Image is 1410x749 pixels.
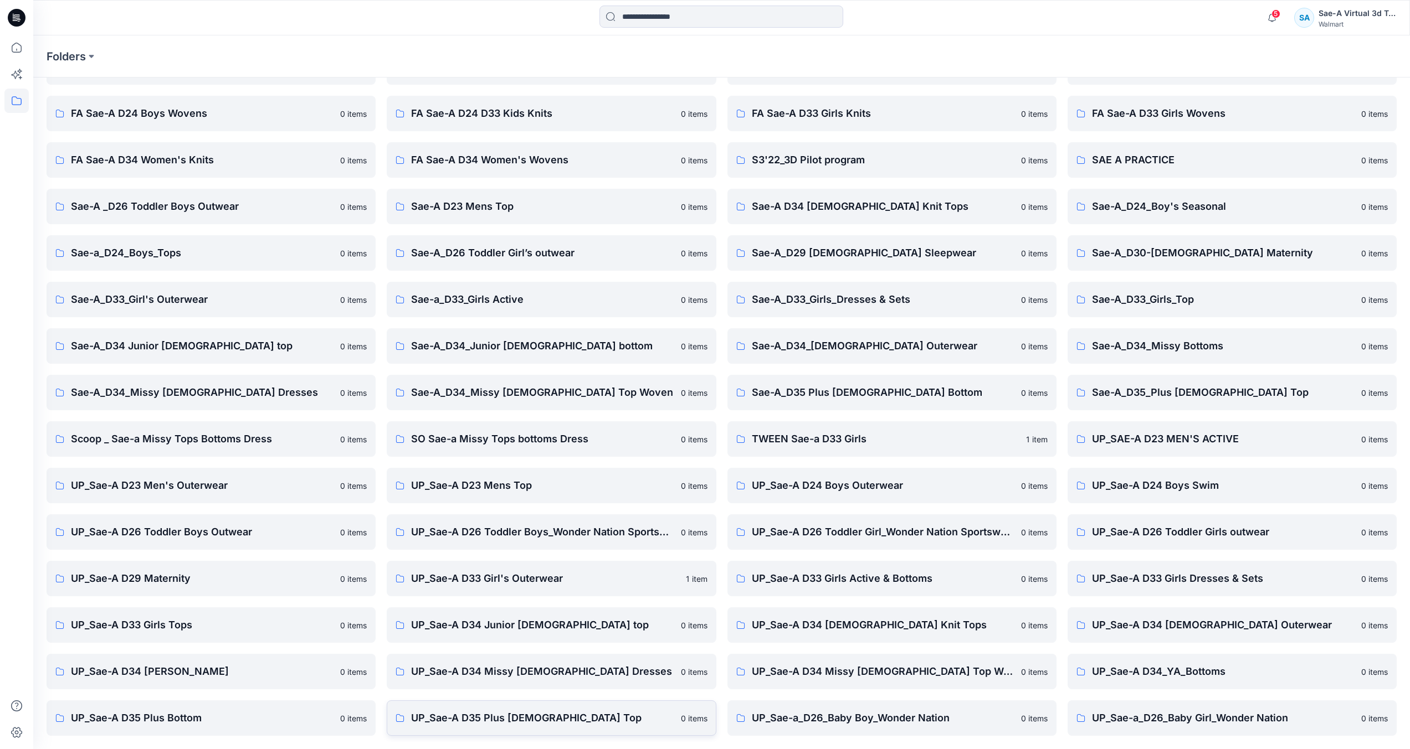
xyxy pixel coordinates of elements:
p: 0 items [340,154,367,166]
a: UP_Sae-A D26 Toddler Girls outwear0 items [1068,514,1397,550]
p: 0 items [1021,712,1048,724]
a: UP_Sae-a_D26_Baby Girl_Wonder Nation0 items [1068,700,1397,736]
p: UP_Sae-A D23 Mens Top [411,478,674,493]
p: UP_SAE-A D23 MEN'S ACTIVE [1092,431,1355,447]
a: Sae-A_D34_Missy [DEMOGRAPHIC_DATA] Top Woven0 items [387,375,716,410]
p: Sae-A_D26 Toddler Girl’s outwear [411,245,674,261]
p: Sae-A_D34 Junior [DEMOGRAPHIC_DATA] top [71,338,334,354]
p: 0 items [340,387,367,399]
p: UP_Sae-A D34 Missy [DEMOGRAPHIC_DATA] Top Woven [752,664,1014,679]
p: 0 items [681,247,707,259]
p: 0 items [681,340,707,352]
p: 0 items [1021,619,1048,631]
a: Scoop _ Sae-a Missy Tops Bottoms Dress0 items [47,421,376,457]
p: 0 items [681,480,707,492]
a: Sae-A_D24_Boy's Seasonal0 items [1068,189,1397,224]
p: UP_Sae-A D33 Girls Active & Bottoms [752,571,1014,586]
p: 0 items [681,619,707,631]
p: 0 items [681,433,707,445]
a: UP_Sae-A D34 Missy [DEMOGRAPHIC_DATA] Top Woven0 items [727,654,1057,689]
p: UP_Sae-A D34 [DEMOGRAPHIC_DATA] Knit Tops [752,617,1014,633]
p: Sae-A_D29 [DEMOGRAPHIC_DATA] Sleepwear [752,245,1014,261]
a: UP_Sae-A D24 Boys Swim0 items [1068,468,1397,503]
a: UP_Sae-A D35 Plus Bottom0 items [47,700,376,736]
p: 0 items [340,573,367,585]
p: FA Sae-A D33 Girls Knits [752,106,1014,121]
p: 0 items [340,340,367,352]
p: 0 items [1361,387,1388,399]
p: UP_Sae-A D33 Girls Dresses & Sets [1092,571,1355,586]
a: UP_Sae-A D26 Toddler Boys Outwear0 items [47,514,376,550]
a: Sae-A_D30-[DEMOGRAPHIC_DATA] Maternity0 items [1068,235,1397,271]
p: 0 items [340,480,367,492]
a: UP_Sae-A D35 Plus [DEMOGRAPHIC_DATA] Top0 items [387,700,716,736]
a: UP_Sae-A D33 Girls Tops0 items [47,607,376,643]
p: UP_Sae-A D35 Plus Bottom [71,710,334,726]
p: 0 items [1361,712,1388,724]
p: 0 items [1021,666,1048,678]
p: 0 items [1021,154,1048,166]
span: 5 [1271,9,1280,18]
a: Sae-A_D35_Plus [DEMOGRAPHIC_DATA] Top0 items [1068,375,1397,410]
a: UP_Sae-A D33 Girls Active & Bottoms0 items [727,561,1057,596]
a: Sae-A D23 Mens Top0 items [387,189,716,224]
p: UP_Sae-A D24 Boys Swim [1092,478,1355,493]
p: SAE A PRACTICE [1092,152,1355,168]
p: Scoop _ Sae-a Missy Tops Bottoms Dress [71,431,334,447]
p: 0 items [1021,526,1048,538]
p: FA Sae-A D33 Girls Wovens [1092,106,1355,121]
p: UP_Sae-A D34_YA_Bottoms [1092,664,1355,679]
p: 0 items [1361,247,1388,259]
p: 0 items [681,712,707,724]
p: FA Sae-A D34 Women's Wovens [411,152,674,168]
p: 0 items [681,387,707,399]
p: 0 items [1361,619,1388,631]
p: UP_Sae-A D35 Plus [DEMOGRAPHIC_DATA] Top [411,710,674,726]
p: Sae-A_D33_Girls_Top [1092,292,1355,307]
div: Sae-A Virtual 3d Team [1319,7,1396,20]
a: UP_Sae-A D34 Missy [DEMOGRAPHIC_DATA] Dresses0 items [387,654,716,689]
a: Sae-A D34 [DEMOGRAPHIC_DATA] Knit Tops0 items [727,189,1057,224]
a: Sae-A_D34_Junior [DEMOGRAPHIC_DATA] bottom0 items [387,328,716,364]
a: Folders [47,49,86,64]
a: TWEEN Sae-a D33 Girls1 item [727,421,1057,457]
a: UP_Sae-A D23 Mens Top0 items [387,468,716,503]
div: SA [1294,8,1314,28]
a: Sae-A_D34_Missy Bottoms0 items [1068,328,1397,364]
p: 0 items [681,108,707,120]
a: UP_Sae-A D26 Toddler Girl_Wonder Nation Sportswear0 items [727,514,1057,550]
p: Sae-A_D30-[DEMOGRAPHIC_DATA] Maternity [1092,245,1355,261]
p: 0 items [340,433,367,445]
p: 0 items [1361,480,1388,492]
p: FA Sae-A D34 Women's Knits [71,152,334,168]
p: 0 items [1361,573,1388,585]
p: UP_Sae-A D29 Maternity [71,571,334,586]
p: UP_Sae-A D26 Toddler Girl_Wonder Nation Sportswear [752,524,1014,540]
p: 0 items [340,201,367,213]
p: 0 items [1361,108,1388,120]
div: Walmart [1319,20,1396,28]
p: Sae-A_D33_Girl's Outerwear [71,292,334,307]
p: Sae-A D23 Mens Top [411,199,674,214]
p: Sae-A_D34_Missy [DEMOGRAPHIC_DATA] Dresses [71,385,334,400]
a: UP_Sae-A D34 [PERSON_NAME]0 items [47,654,376,689]
p: S3'22_3D Pilot program [752,152,1014,168]
p: 0 items [681,201,707,213]
a: UP_SAE-A D23 MEN'S ACTIVE0 items [1068,421,1397,457]
a: Sae-A_D34 Junior [DEMOGRAPHIC_DATA] top0 items [47,328,376,364]
a: Sae-A_D33_Girl's Outerwear0 items [47,282,376,317]
p: UP_Sae-A D33 Girls Tops [71,617,334,633]
p: 0 items [340,666,367,678]
a: FA Sae-A D24 D33 Kids Knits0 items [387,96,716,131]
a: Sae-A_D34_Missy [DEMOGRAPHIC_DATA] Dresses0 items [47,375,376,410]
a: Sae-A _D26 Toddler Boys Outwear0 items [47,189,376,224]
p: Sae-a_D24_Boys_Tops [71,245,334,261]
a: Sae-A_D29 [DEMOGRAPHIC_DATA] Sleepwear0 items [727,235,1057,271]
p: 0 items [340,294,367,306]
a: UP_Sae-A D34 Junior [DEMOGRAPHIC_DATA] top0 items [387,607,716,643]
a: Sae-A_D26 Toddler Girl’s outwear0 items [387,235,716,271]
p: 1 item [686,573,707,585]
a: FA Sae-A D24 Boys Wovens0 items [47,96,376,131]
a: Sae-A_D34_[DEMOGRAPHIC_DATA] Outerwear0 items [727,328,1057,364]
p: 0 items [1021,247,1048,259]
